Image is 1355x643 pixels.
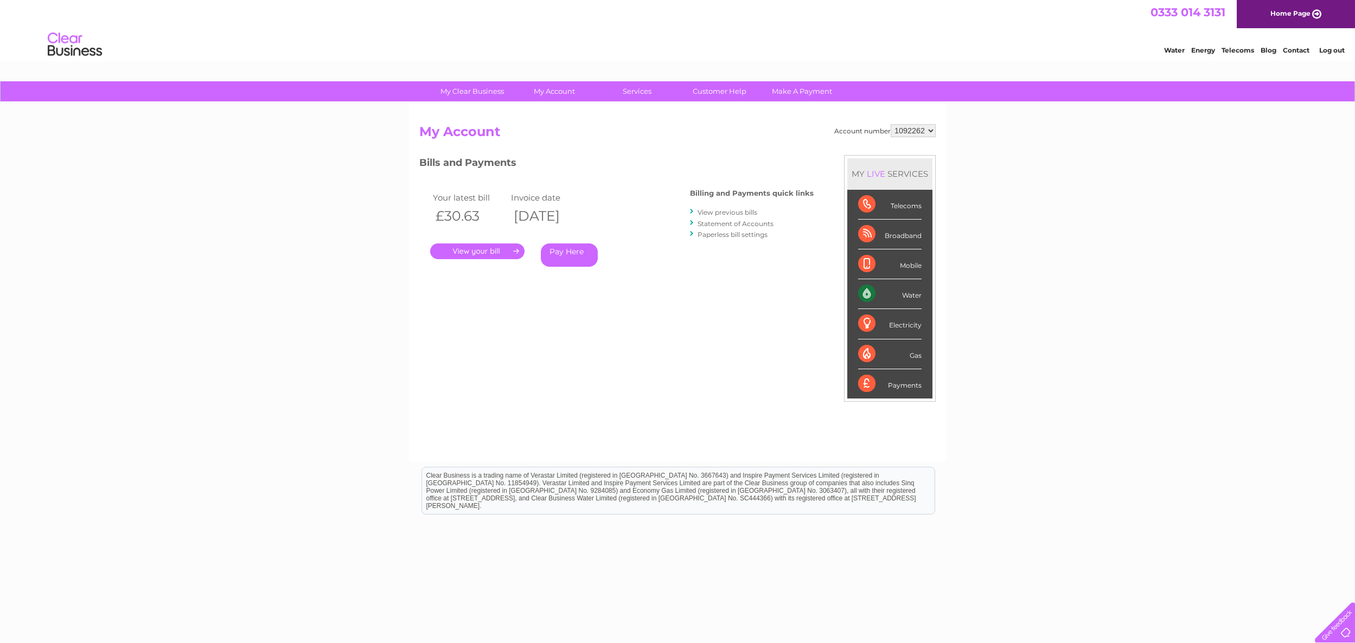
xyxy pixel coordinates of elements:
[834,124,936,137] div: Account number
[419,155,814,174] h3: Bills and Payments
[847,158,932,189] div: MY SERVICES
[1151,5,1225,19] a: 0333 014 3131
[430,243,525,259] a: .
[1261,46,1276,54] a: Blog
[858,369,922,398] div: Payments
[698,220,774,228] a: Statement of Accounts
[592,81,682,101] a: Services
[47,28,103,61] img: logo.png
[757,81,847,101] a: Make A Payment
[508,205,586,227] th: [DATE]
[1283,46,1309,54] a: Contact
[698,230,768,239] a: Paperless bill settings
[541,243,598,267] a: Pay Here
[419,124,936,145] h2: My Account
[1222,46,1254,54] a: Telecoms
[865,169,887,179] div: LIVE
[698,208,757,216] a: View previous bills
[858,190,922,220] div: Telecoms
[690,189,814,197] h4: Billing and Payments quick links
[858,309,922,339] div: Electricity
[422,6,935,53] div: Clear Business is a trading name of Verastar Limited (registered in [GEOGRAPHIC_DATA] No. 3667643...
[858,339,922,369] div: Gas
[427,81,517,101] a: My Clear Business
[858,279,922,309] div: Water
[858,249,922,279] div: Mobile
[1319,46,1345,54] a: Log out
[430,190,508,205] td: Your latest bill
[1191,46,1215,54] a: Energy
[508,190,586,205] td: Invoice date
[430,205,508,227] th: £30.63
[1164,46,1185,54] a: Water
[675,81,764,101] a: Customer Help
[510,81,599,101] a: My Account
[858,220,922,249] div: Broadband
